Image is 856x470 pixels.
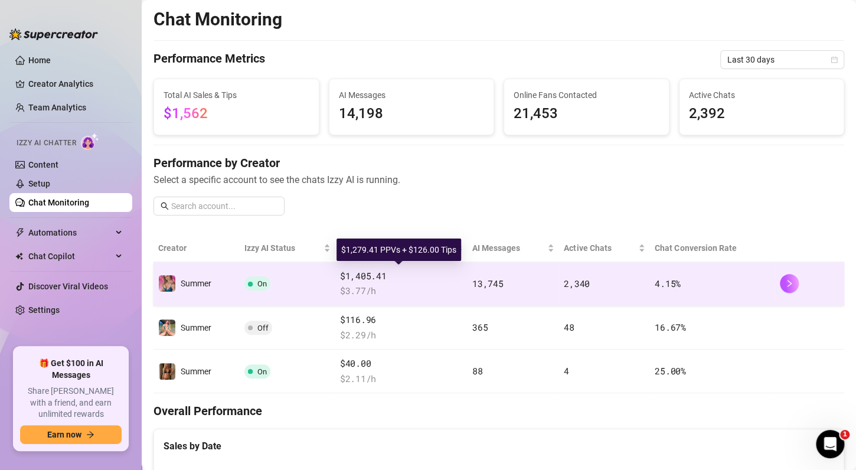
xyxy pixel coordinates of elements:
[159,275,175,292] img: Summer
[153,403,844,419] h4: Overall Performance
[17,138,76,149] span: Izzy AI Chatter
[564,241,636,254] span: Active Chats
[689,89,835,102] span: Active Chats
[472,278,503,289] span: 13,745
[816,430,844,458] iframe: Intercom live chat
[257,279,267,288] span: On
[28,160,58,169] a: Content
[161,202,169,210] span: search
[28,179,50,188] a: Setup
[559,234,650,262] th: Active Chats
[15,228,25,237] span: thunderbolt
[15,252,23,260] img: Chat Copilot
[340,372,463,386] span: $ 2.11 /h
[655,365,685,377] span: 25.00 %
[164,89,309,102] span: Total AI Sales & Tips
[159,319,175,336] img: Summer
[650,234,775,262] th: Chat Conversion Rate
[340,328,463,342] span: $ 2.29 /h
[28,282,108,291] a: Discover Viral Videos
[831,56,838,63] span: calendar
[244,241,321,254] span: Izzy AI Status
[340,284,463,298] span: $ 3.77 /h
[164,105,208,122] span: $1,562
[257,324,269,332] span: Off
[153,8,282,31] h2: Chat Monitoring
[780,274,799,293] button: right
[240,234,335,262] th: Izzy AI Status
[28,103,86,112] a: Team Analytics
[181,367,211,376] span: Summer
[727,51,837,68] span: Last 30 days
[564,278,590,289] span: 2,340
[340,313,463,327] span: $116.96
[785,279,793,288] span: right
[340,357,463,371] span: $40.00
[181,279,211,288] span: Summer
[472,241,545,254] span: AI Messages
[840,430,850,439] span: 1
[564,321,574,333] span: 48
[181,323,211,332] span: Summer
[655,321,685,333] span: 16.67 %
[153,50,265,69] h4: Performance Metrics
[9,28,98,40] img: logo-BBDzfeDw.svg
[153,155,844,171] h4: Performance by Creator
[514,89,659,102] span: Online Fans Contacted
[472,365,482,377] span: 88
[468,234,559,262] th: AI Messages
[159,363,175,380] img: Summer
[28,198,89,207] a: Chat Monitoring
[336,239,461,261] div: $1,279.41 PPVs + $126.00 Tips
[472,321,488,333] span: 365
[153,172,844,187] span: Select a specific account to see the chats Izzy AI is running.
[171,200,277,213] input: Search account...
[86,430,94,439] span: arrow-right
[514,103,659,125] span: 21,453
[47,430,81,439] span: Earn now
[28,305,60,315] a: Settings
[335,234,468,262] th: Total AI Sales & Tips
[153,234,240,262] th: Creator
[655,278,681,289] span: 4.15 %
[564,365,569,377] span: 4
[20,358,122,381] span: 🎁 Get $100 in AI Messages
[689,103,835,125] span: 2,392
[339,103,485,125] span: 14,198
[28,74,123,93] a: Creator Analytics
[20,386,122,420] span: Share [PERSON_NAME] with a friend, and earn unlimited rewards
[28,223,112,242] span: Automations
[164,439,834,453] div: Sales by Date
[339,89,485,102] span: AI Messages
[257,367,267,376] span: On
[28,56,51,65] a: Home
[81,133,99,150] img: AI Chatter
[20,425,122,444] button: Earn nowarrow-right
[340,269,463,283] span: $1,405.41
[28,247,112,266] span: Chat Copilot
